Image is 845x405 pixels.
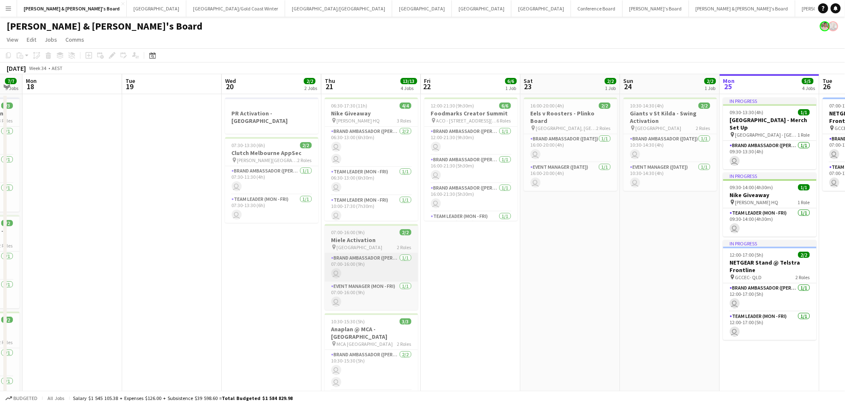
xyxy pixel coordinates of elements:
button: [GEOGRAPHIC_DATA]/[GEOGRAPHIC_DATA] [285,0,392,17]
button: Conference Board [571,0,623,17]
span: Total Budgeted $1 584 829.98 [222,395,293,401]
button: [GEOGRAPHIC_DATA] [452,0,512,17]
div: Salary $1 545 105.38 + Expenses $126.00 + Subsistence $39 598.60 = [73,395,293,401]
button: [PERSON_NAME]'s Board [623,0,689,17]
button: [GEOGRAPHIC_DATA] [392,0,452,17]
span: Budgeted [13,395,38,401]
button: [GEOGRAPHIC_DATA]/Gold Coast Winter [186,0,285,17]
button: [PERSON_NAME] & [PERSON_NAME]'s Board [689,0,795,17]
button: [GEOGRAPHIC_DATA] [127,0,186,17]
app-user-avatar: Neil Burton [828,21,838,31]
button: [PERSON_NAME] & [PERSON_NAME]'s Board [17,0,127,17]
button: [GEOGRAPHIC_DATA] [512,0,571,17]
button: Budgeted [4,394,39,403]
span: All jobs [46,395,66,401]
app-user-avatar: Arrence Torres [820,21,830,31]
